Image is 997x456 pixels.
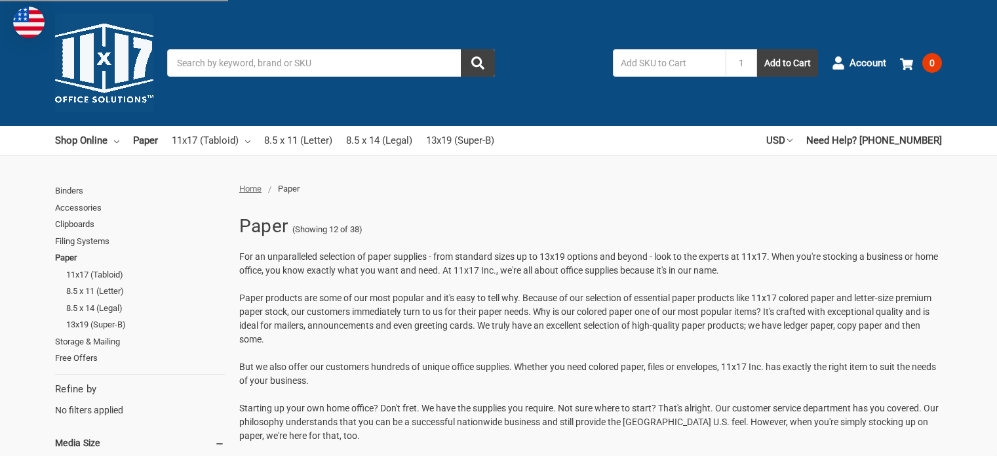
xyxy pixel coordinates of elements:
[55,333,225,350] a: Storage & Mailing
[806,126,942,155] a: Need Help? [PHONE_NUMBER]
[66,300,225,317] a: 8.5 x 14 (Legal)
[264,126,332,155] a: 8.5 x 11 (Letter)
[292,223,362,236] span: (Showing 12 of 38)
[55,199,225,217] a: Accessories
[850,56,886,71] span: Account
[757,49,818,77] button: Add to Cart
[346,126,412,155] a: 8.5 x 14 (Legal)
[55,182,225,199] a: Binders
[55,216,225,233] a: Clipboards
[172,126,250,155] a: 11x17 (Tabloid)
[832,46,886,80] a: Account
[133,126,158,155] a: Paper
[55,382,225,397] h5: Refine by
[239,209,288,243] h1: Paper
[426,126,494,155] a: 13x19 (Super-B)
[66,283,225,300] a: 8.5 x 11 (Letter)
[55,126,119,155] a: Shop Online
[55,14,153,112] img: 11x17.com
[55,350,225,367] a: Free Offers
[13,7,45,38] img: duty and tax information for United States
[900,46,942,80] a: 0
[55,249,225,266] a: Paper
[55,382,225,417] div: No filters applied
[66,266,225,283] a: 11x17 (Tabloid)
[167,49,495,77] input: Search by keyword, brand or SKU
[278,184,300,194] span: Paper
[613,49,726,77] input: Add SKU to Cart
[766,126,792,155] a: USD
[66,316,225,333] a: 13x19 (Super-B)
[922,53,942,73] span: 0
[239,184,262,194] a: Home
[55,435,225,451] h5: Media Size
[55,233,225,250] a: Filing Systems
